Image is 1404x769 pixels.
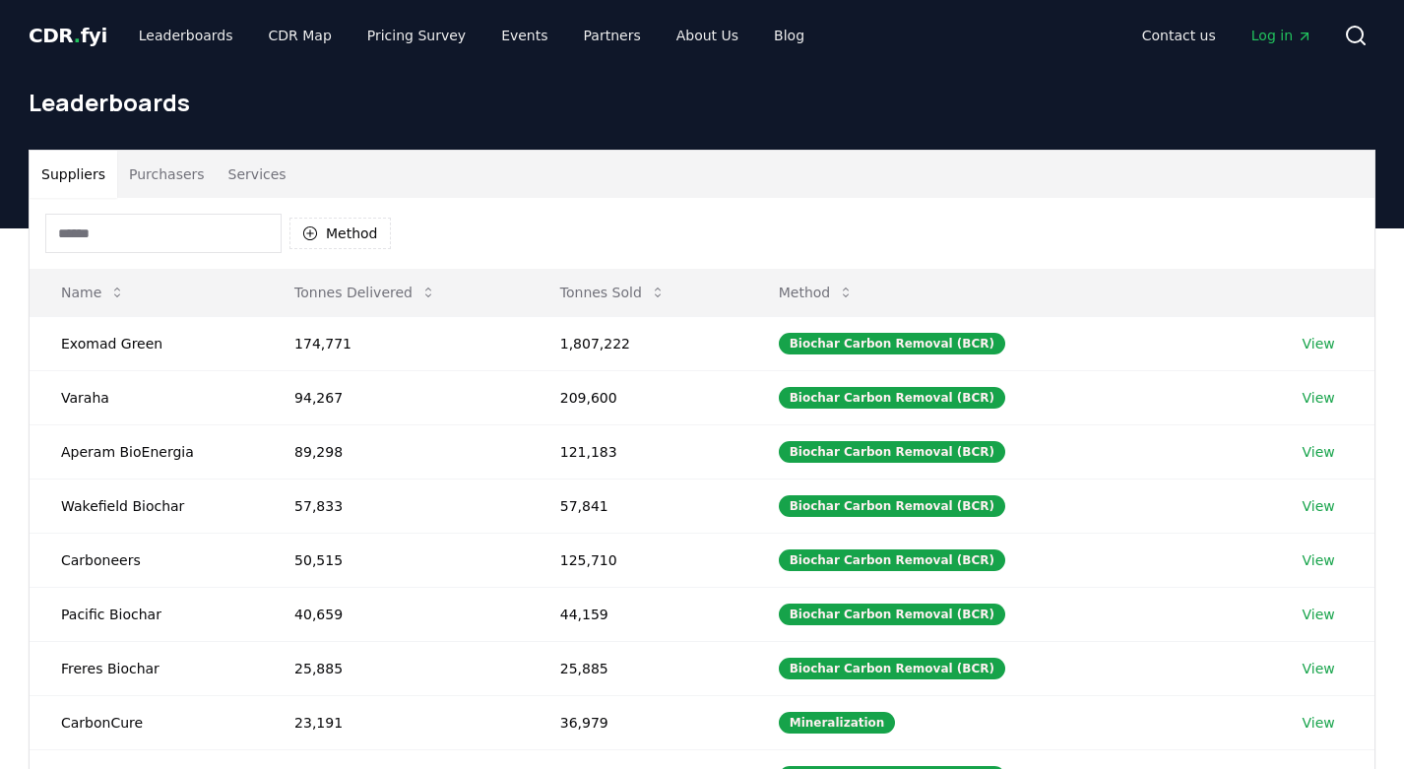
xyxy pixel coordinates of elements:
[529,533,747,587] td: 125,710
[123,18,820,53] nav: Main
[763,273,870,312] button: Method
[1303,388,1335,408] a: View
[779,712,896,734] div: Mineralization
[529,316,747,370] td: 1,807,222
[279,273,452,312] button: Tonnes Delivered
[263,479,529,533] td: 57,833
[568,18,657,53] a: Partners
[45,273,141,312] button: Name
[779,658,1005,679] div: Biochar Carbon Removal (BCR)
[30,641,263,695] td: Freres Biochar
[529,695,747,749] td: 36,979
[1303,550,1335,570] a: View
[351,18,481,53] a: Pricing Survey
[30,533,263,587] td: Carboneers
[1126,18,1328,53] nav: Main
[779,604,1005,625] div: Biochar Carbon Removal (BCR)
[529,587,747,641] td: 44,159
[1126,18,1232,53] a: Contact us
[661,18,754,53] a: About Us
[30,587,263,641] td: Pacific Biochar
[779,549,1005,571] div: Biochar Carbon Removal (BCR)
[263,533,529,587] td: 50,515
[30,424,263,479] td: Aperam BioEnergia
[1303,659,1335,678] a: View
[123,18,249,53] a: Leaderboards
[217,151,298,198] button: Services
[117,151,217,198] button: Purchasers
[253,18,348,53] a: CDR Map
[74,24,81,47] span: .
[1236,18,1328,53] a: Log in
[1251,26,1312,45] span: Log in
[1303,334,1335,353] a: View
[263,316,529,370] td: 174,771
[263,424,529,479] td: 89,298
[30,316,263,370] td: Exomad Green
[289,218,391,249] button: Method
[263,641,529,695] td: 25,885
[1303,496,1335,516] a: View
[30,695,263,749] td: CarbonCure
[758,18,820,53] a: Blog
[30,151,117,198] button: Suppliers
[29,87,1375,118] h1: Leaderboards
[263,695,529,749] td: 23,191
[779,387,1005,409] div: Biochar Carbon Removal (BCR)
[30,370,263,424] td: Varaha
[263,587,529,641] td: 40,659
[29,24,107,47] span: CDR fyi
[529,641,747,695] td: 25,885
[544,273,681,312] button: Tonnes Sold
[779,495,1005,517] div: Biochar Carbon Removal (BCR)
[1303,713,1335,733] a: View
[529,424,747,479] td: 121,183
[529,370,747,424] td: 209,600
[30,479,263,533] td: Wakefield Biochar
[29,22,107,49] a: CDR.fyi
[485,18,563,53] a: Events
[1303,605,1335,624] a: View
[1303,442,1335,462] a: View
[263,370,529,424] td: 94,267
[779,441,1005,463] div: Biochar Carbon Removal (BCR)
[529,479,747,533] td: 57,841
[779,333,1005,354] div: Biochar Carbon Removal (BCR)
